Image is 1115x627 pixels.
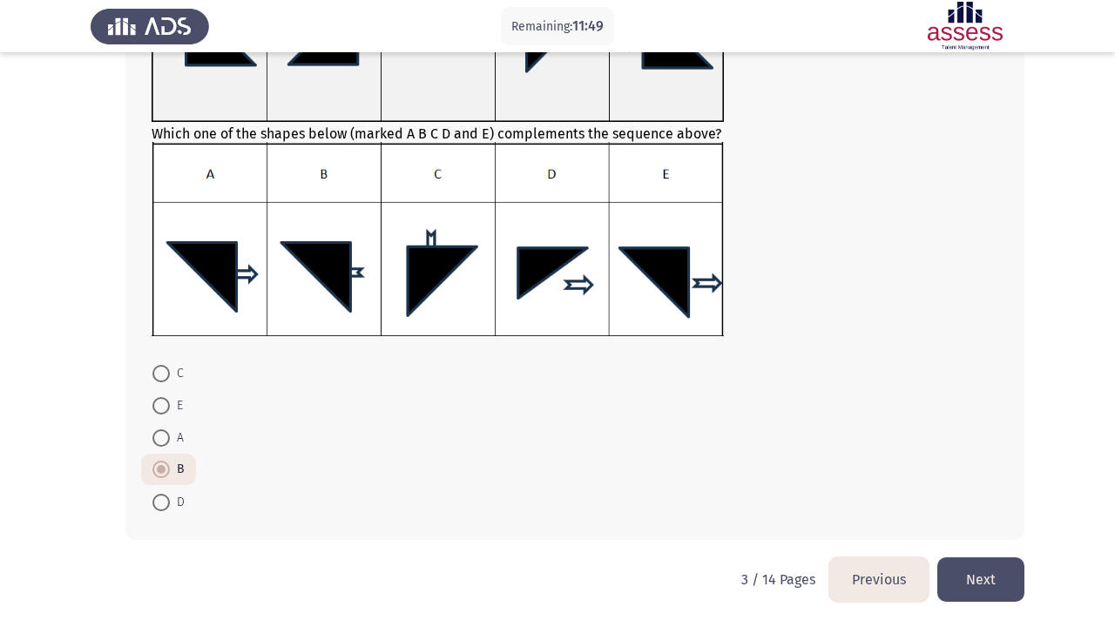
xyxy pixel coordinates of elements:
span: E [170,395,183,416]
span: A [170,428,184,448]
span: C [170,363,184,384]
img: Assessment logo of ASSESS Focus 4 Module Assessment (EN/AR) (Advanced - IB) [906,2,1024,51]
button: load next page [937,557,1024,602]
img: Assess Talent Management logo [91,2,209,51]
span: B [170,459,185,480]
button: load previous page [829,557,929,602]
span: D [170,492,185,513]
p: Remaining: [511,16,604,37]
span: 11:49 [572,17,604,34]
p: 3 / 14 Pages [741,571,815,588]
img: UkFYYV8wOTNfQi5wbmcxNjkxMzMzMjkxNDIx.png [152,142,724,336]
